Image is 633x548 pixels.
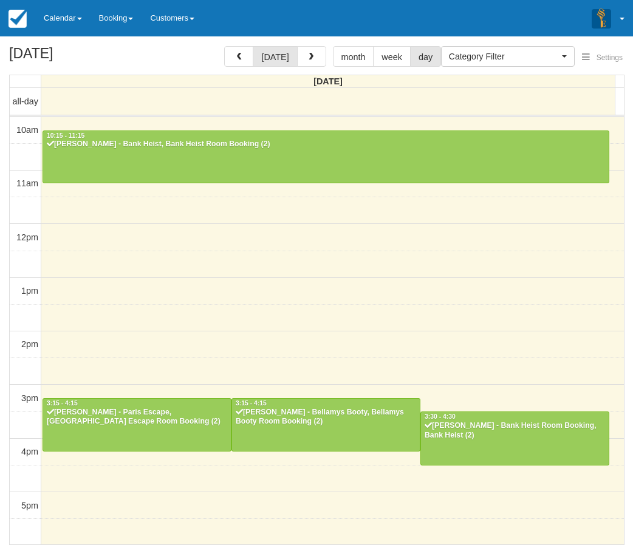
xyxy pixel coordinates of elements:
span: 4pm [21,447,38,456]
a: 10:15 - 11:15[PERSON_NAME] - Bank Heist, Bank Heist Room Booking (2) [43,130,609,184]
div: [PERSON_NAME] - Paris Escape, [GEOGRAPHIC_DATA] Escape Room Booking (2) [46,408,228,427]
img: A3 [592,8,611,28]
a: 3:30 - 4:30[PERSON_NAME] - Bank Heist Room Booking, Bank Heist (2) [420,411,609,465]
div: [PERSON_NAME] - Bellamys Booty, Bellamys Booty Room Booking (2) [235,408,417,427]
button: [DATE] [253,46,297,67]
span: 12pm [16,232,38,242]
span: 10:15 - 11:15 [47,132,84,139]
a: 3:15 - 4:15[PERSON_NAME] - Paris Escape, [GEOGRAPHIC_DATA] Escape Room Booking (2) [43,398,231,452]
span: 3pm [21,393,38,403]
button: day [410,46,441,67]
span: 10am [16,125,38,135]
div: [PERSON_NAME] - Bank Heist Room Booking, Bank Heist (2) [424,421,606,441]
span: 2pm [21,339,38,349]
button: month [333,46,374,67]
span: 1pm [21,286,38,296]
span: Category Filter [449,50,559,63]
span: all-day [13,96,38,106]
button: week [373,46,411,67]
span: [DATE] [313,76,343,86]
button: Settings [575,49,630,67]
span: 11am [16,178,38,188]
a: 3:15 - 4:15[PERSON_NAME] - Bellamys Booty, Bellamys Booty Room Booking (2) [231,398,420,452]
div: [PERSON_NAME] - Bank Heist, Bank Heist Room Booking (2) [46,140,606,149]
h2: [DATE] [9,46,163,69]
span: 3:15 - 4:15 [47,400,78,407]
span: 3:15 - 4:15 [236,400,267,407]
img: checkfront-main-nav-mini-logo.png [9,10,27,28]
span: 3:30 - 4:30 [425,413,456,420]
button: Category Filter [441,46,575,67]
span: Settings [597,53,623,62]
span: 5pm [21,501,38,510]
